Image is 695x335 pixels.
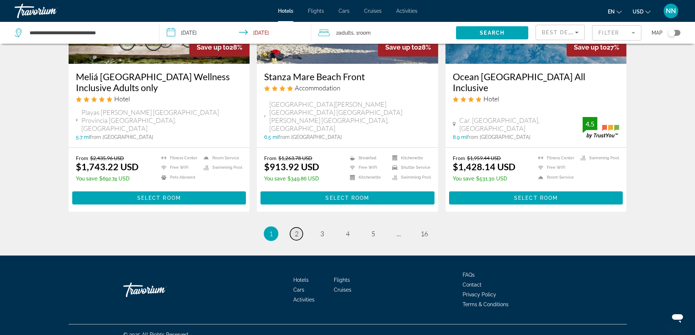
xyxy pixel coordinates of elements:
h3: Ocean [GEOGRAPHIC_DATA] All Inclusive [453,71,619,93]
ins: $913.92 USD [264,161,319,172]
span: Car. [GEOGRAPHIC_DATA], [GEOGRAPHIC_DATA] [459,116,583,132]
a: Cruises [364,8,382,14]
span: 16 [421,230,428,238]
button: Select Room [449,191,623,204]
div: 28% [189,38,250,57]
a: Activities [293,297,314,303]
del: $1,959.44 USD [467,155,501,161]
li: Shuttle Service [389,165,431,171]
div: 5 star Hotel [76,95,243,103]
span: You save [76,176,97,182]
li: Fitness Center [158,155,200,161]
button: Change currency [633,6,650,17]
button: Change language [608,6,622,17]
li: Swimming Pool [200,165,242,171]
div: 4.5 [583,120,597,128]
span: Save up to [574,43,607,51]
p: $692.74 USD [76,176,139,182]
span: en [608,9,615,15]
span: Room [358,30,371,36]
span: USD [633,9,644,15]
li: Room Service [200,155,242,161]
span: Accommodation [295,84,340,92]
ins: $1,428.14 USD [453,161,516,172]
span: From [453,155,465,161]
span: You save [453,176,474,182]
span: Contact [463,282,482,288]
span: Select Room [137,195,181,201]
button: Select Room [260,191,435,204]
mat-select: Sort by [542,28,579,37]
li: Swimming Pool [577,155,619,161]
span: Hotel [483,95,499,103]
a: Flights [334,277,350,283]
span: 4 [346,230,350,238]
span: Hotel [114,95,130,103]
a: Flights [308,8,324,14]
span: 5 [371,230,375,238]
span: from [GEOGRAPHIC_DATA] [90,134,153,140]
span: Map [652,28,663,38]
button: Toggle map [663,30,680,36]
button: Filter [592,25,641,41]
a: Hotels [278,8,293,14]
a: Cars [339,8,350,14]
li: Pets Allowed [158,174,200,180]
iframe: Button to launch messaging window [666,306,689,329]
li: Room Service [534,174,577,180]
span: 8.9 mi [453,134,467,140]
div: 4 star Accommodation [264,84,431,92]
a: Select Room [260,193,435,201]
span: 1 [269,230,273,238]
span: 3 [320,230,324,238]
li: Fitness Center [534,155,577,161]
span: Cars [293,287,304,293]
button: Search [456,26,528,39]
li: Kitchenette [346,174,389,180]
div: 27% [567,38,626,57]
nav: Pagination [69,226,627,241]
span: Adults [339,30,354,36]
li: Swimming Pool [389,174,431,180]
span: 6.5 mi [264,134,278,140]
a: FAQs [463,272,475,278]
div: 4 star Hotel [453,95,619,103]
h3: Meliá [GEOGRAPHIC_DATA] Wellness Inclusive Adults only [76,71,243,93]
a: Select Room [449,193,623,201]
a: Travorium [123,279,196,301]
del: $2,435.96 USD [90,155,124,161]
span: , 1 [354,28,371,38]
li: Free WiFi [158,165,200,171]
span: From [264,155,277,161]
span: NN [666,7,676,15]
span: [GEOGRAPHIC_DATA][PERSON_NAME] [GEOGRAPHIC_DATA] [GEOGRAPHIC_DATA][PERSON_NAME] [GEOGRAPHIC_DATA]... [269,100,431,132]
span: 2 [336,28,354,38]
ins: $1,743.22 USD [76,161,139,172]
span: Search [480,30,505,36]
p: $349.86 USD [264,176,319,182]
span: 2 [295,230,298,238]
span: Save up to [385,43,418,51]
a: Privacy Policy [463,292,496,297]
span: Best Deals [542,30,580,35]
a: Hotels [293,277,309,283]
li: Free WiFi [346,165,389,171]
a: Cruises [334,287,351,293]
li: Kitchenette [389,155,431,161]
span: ... [397,230,401,238]
a: Activities [396,8,417,14]
span: Select Room [514,195,558,201]
del: $1,263.78 USD [278,155,312,161]
span: Terms & Conditions [463,301,509,307]
span: Playas [PERSON_NAME] [GEOGRAPHIC_DATA] Provincia [GEOGRAPHIC_DATA]. [GEOGRAPHIC_DATA] [81,108,242,132]
h3: Stanza Mare Beach Front [264,71,431,82]
button: Travelers: 2 adults, 0 children [311,22,456,44]
span: from [GEOGRAPHIC_DATA] [278,134,342,140]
